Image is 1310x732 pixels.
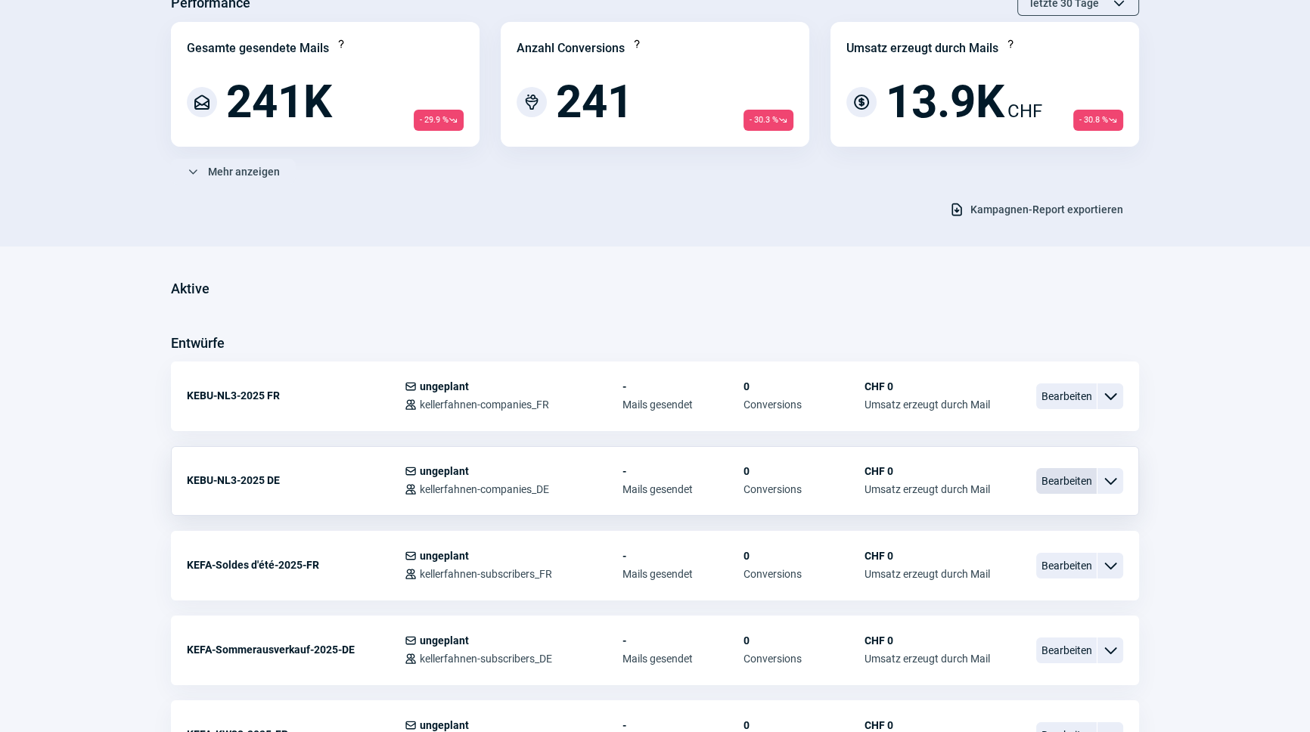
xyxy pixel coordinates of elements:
span: 241 [556,79,633,125]
span: kellerfahnen-companies_FR [420,399,549,411]
span: ungeplant [420,719,469,731]
div: KEBU-NL3-2025 FR [187,380,405,411]
span: CHF 0 [865,719,990,731]
span: CHF 0 [865,550,990,562]
span: Conversions [743,399,865,411]
span: - 30.8 % [1073,110,1123,131]
span: Conversions [743,568,865,580]
span: 0 [743,550,865,562]
span: - [622,465,743,477]
span: ungeplant [420,550,469,562]
span: - [622,719,743,731]
span: CHF 0 [865,465,990,477]
span: ungeplant [420,380,469,392]
span: Kampagnen-Report exportieren [970,197,1123,222]
span: - 29.9 % [414,110,464,131]
span: 13.9K [886,79,1004,125]
span: Conversions [743,653,865,665]
span: kellerfahnen-companies_DE [420,483,549,495]
div: KEFA-Sommerausverkauf-2025-DE [187,634,405,665]
span: Umsatz erzeugt durch Mail [865,568,990,580]
span: Umsatz erzeugt durch Mail [865,399,990,411]
span: 0 [743,465,865,477]
div: Anzahl Conversions [517,39,625,57]
button: Kampagnen-Report exportieren [933,197,1139,222]
div: Umsatz erzeugt durch Mails [846,39,998,57]
span: CHF [1007,98,1042,125]
span: kellerfahnen-subscribers_DE [420,653,552,665]
span: 0 [743,634,865,647]
span: Umsatz erzeugt durch Mail [865,483,990,495]
h3: Entwürfe [171,331,225,355]
span: Mails gesendet [622,483,743,495]
div: KEBU-NL3-2025 DE [187,465,405,495]
div: KEFA-Soldes d'été-2025-FR [187,550,405,580]
span: 0 [743,380,865,392]
span: CHF 0 [865,380,990,392]
span: 0 [743,719,865,731]
div: Gesamte gesendete Mails [187,39,329,57]
span: Mails gesendet [622,399,743,411]
span: ungeplant [420,465,469,477]
span: Bearbeiten [1036,637,1097,663]
button: Mehr anzeigen [171,159,296,185]
span: CHF 0 [865,634,990,647]
span: 241K [226,79,332,125]
span: Umsatz erzeugt durch Mail [865,653,990,665]
h3: Aktive [171,277,210,301]
span: Mails gesendet [622,568,743,580]
span: ungeplant [420,634,469,647]
span: kellerfahnen-subscribers_FR [420,568,552,580]
span: - [622,550,743,562]
span: Mehr anzeigen [208,160,280,184]
span: - 30.3 % [743,110,793,131]
span: - [622,634,743,647]
span: - [622,380,743,392]
span: Bearbeiten [1036,468,1097,494]
span: Conversions [743,483,865,495]
span: Bearbeiten [1036,383,1097,409]
span: Mails gesendet [622,653,743,665]
span: Bearbeiten [1036,553,1097,578]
